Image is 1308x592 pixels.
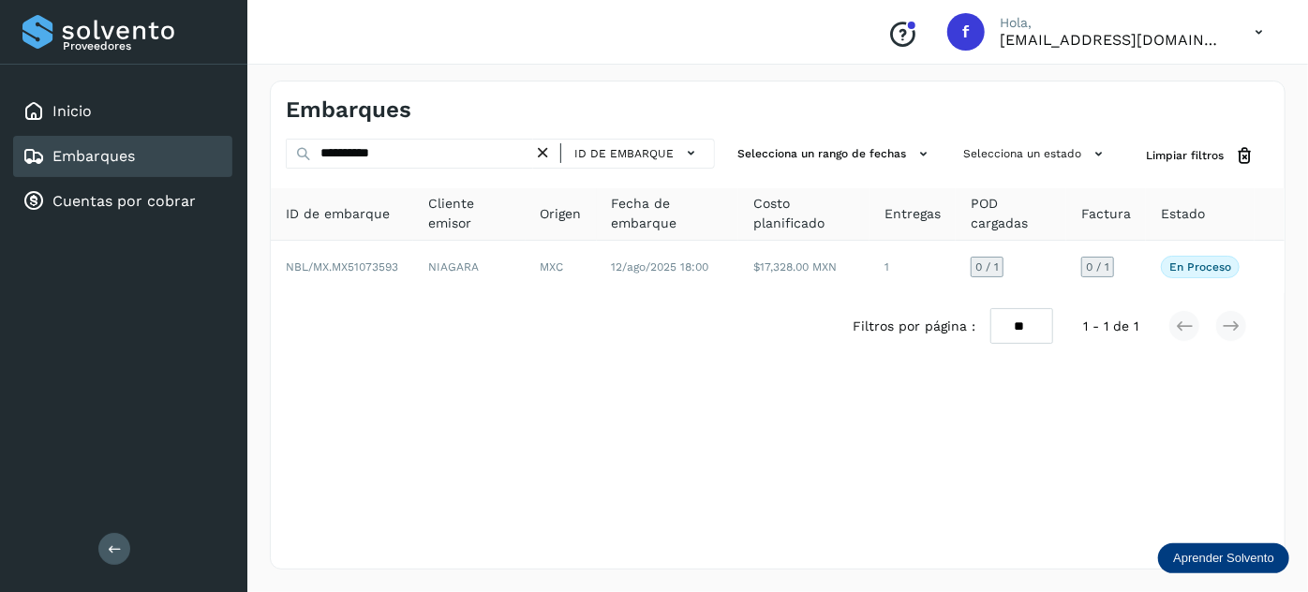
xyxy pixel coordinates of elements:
span: Filtros por página : [853,317,975,336]
span: 12/ago/2025 18:00 [612,260,709,274]
span: POD cargadas [971,194,1051,233]
span: 0 / 1 [1086,261,1109,273]
span: Entregas [884,204,941,224]
a: Cuentas por cobrar [52,192,196,210]
span: Origen [541,204,582,224]
td: 1 [870,241,956,293]
a: Inicio [52,102,92,120]
button: Limpiar filtros [1131,139,1270,173]
p: Proveedores [63,39,225,52]
span: Fecha de embarque [612,194,724,233]
p: Hola, [1000,15,1225,31]
span: 0 / 1 [975,261,999,273]
span: Costo planificado [753,194,855,233]
p: fyc3@mexamerik.com [1000,31,1225,49]
div: Inicio [13,91,232,132]
div: Cuentas por cobrar [13,181,232,222]
span: NBL/MX.MX51073593 [286,260,398,274]
button: ID de embarque [569,140,706,167]
span: Cliente emisor [428,194,511,233]
span: ID de embarque [286,204,390,224]
div: Embarques [13,136,232,177]
td: MXC [526,241,597,293]
a: Embarques [52,147,135,165]
button: Selecciona un estado [956,139,1116,170]
span: Limpiar filtros [1146,147,1224,164]
button: Selecciona un rango de fechas [730,139,941,170]
p: En proceso [1169,260,1231,274]
span: Estado [1161,204,1205,224]
td: NIAGARA [413,241,526,293]
span: ID de embarque [574,145,674,162]
p: Aprender Solvento [1173,551,1274,566]
td: $17,328.00 MXN [738,241,870,293]
h4: Embarques [286,96,411,124]
span: Factura [1081,204,1131,224]
div: Aprender Solvento [1158,543,1289,573]
span: 1 - 1 de 1 [1083,317,1138,336]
